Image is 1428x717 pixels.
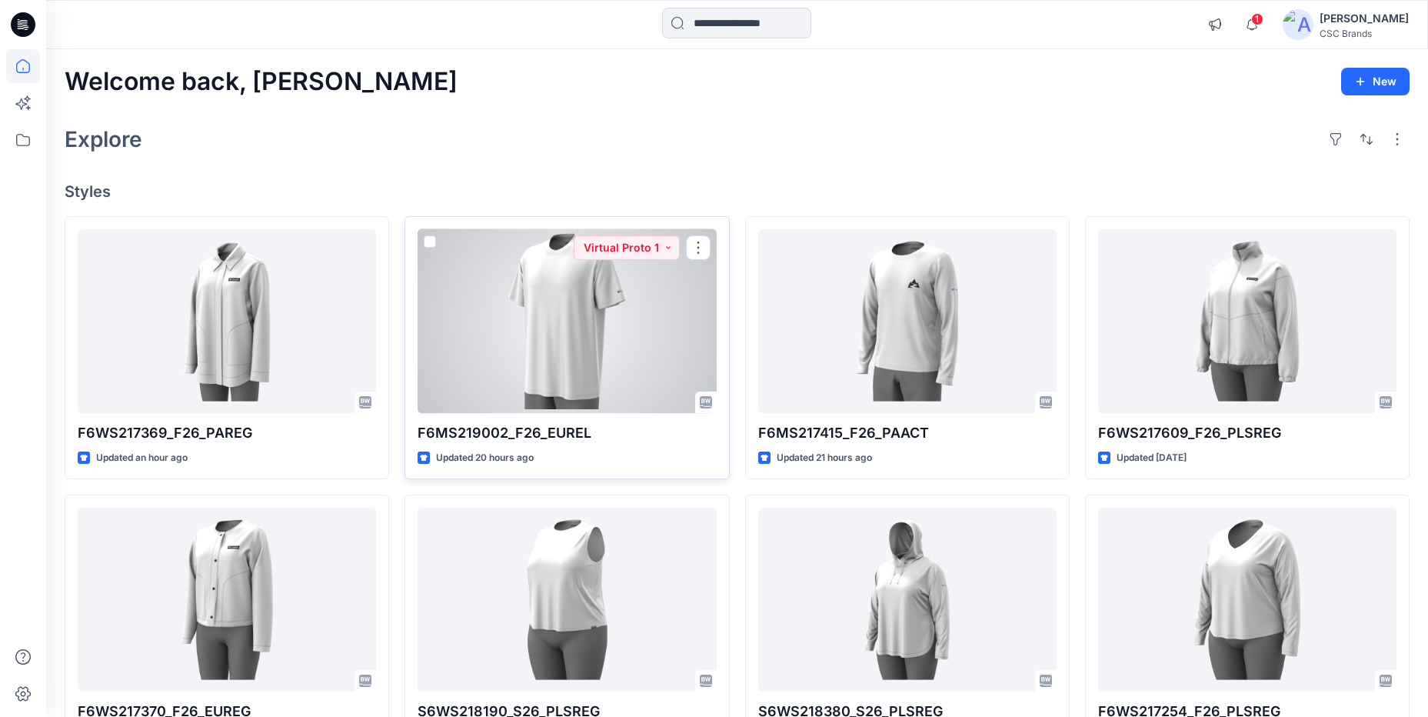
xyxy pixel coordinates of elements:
button: New [1341,68,1410,95]
h2: Welcome back, [PERSON_NAME] [65,68,458,96]
div: [PERSON_NAME] [1320,9,1409,28]
p: Updated [DATE] [1117,450,1187,466]
a: S6WS218380_S26_PLSREG [758,508,1057,692]
a: F6WS217254_F26_PLSREG [1098,508,1396,692]
a: F6WS217370_F26_EUREG [78,508,376,692]
p: F6WS217369_F26_PAREG [78,422,376,444]
p: F6MS217415_F26_PAACT [758,422,1057,444]
a: S6WS218190_S26_PLSREG [418,508,716,692]
img: avatar [1283,9,1313,40]
div: CSC Brands [1320,28,1409,39]
p: Updated 20 hours ago [436,450,534,466]
p: Updated an hour ago [96,450,188,466]
p: Updated 21 hours ago [777,450,872,466]
a: F6WS217609_F26_PLSREG [1098,229,1396,413]
p: F6WS217609_F26_PLSREG [1098,422,1396,444]
span: 1 [1251,13,1263,25]
a: F6WS217369_F26_PAREG [78,229,376,413]
a: F6MS219002_F26_EUREL [418,229,716,413]
h2: Explore [65,127,142,152]
h4: Styles [65,182,1410,201]
a: F6MS217415_F26_PAACT [758,229,1057,413]
p: F6MS219002_F26_EUREL [418,422,716,444]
